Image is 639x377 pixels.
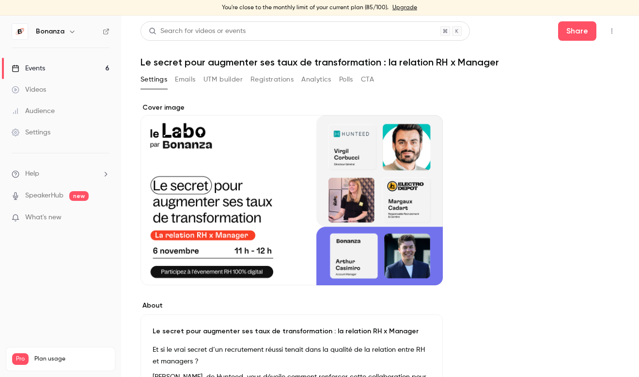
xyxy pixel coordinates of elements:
[140,72,167,87] button: Settings
[12,128,50,137] div: Settings
[12,169,109,179] li: help-dropdown-opener
[36,27,64,36] h6: Bonanza
[140,103,443,285] section: Cover image
[140,301,443,311] label: About
[12,24,28,39] img: Bonanza
[153,344,431,367] p: Et si le vrai secret d’un recrutement réussi tenait dans la qualité de la relation entre RH et ma...
[25,191,63,201] a: SpeakerHub
[361,72,374,87] button: CTA
[203,72,243,87] button: UTM builder
[149,26,246,36] div: Search for videos or events
[301,72,331,87] button: Analytics
[12,85,46,95] div: Videos
[558,21,596,41] button: Share
[25,213,62,223] span: What's new
[12,353,29,365] span: Pro
[25,169,39,179] span: Help
[153,327,431,336] p: Le secret pour augmenter ses taux de transformation : la relation RH x Manager
[34,355,109,363] span: Plan usage
[140,56,620,68] h1: Le secret pour augmenter ses taux de transformation : la relation RH x Manager
[392,4,417,12] a: Upgrade
[175,72,195,87] button: Emails
[250,72,294,87] button: Registrations
[12,64,45,73] div: Events
[339,72,353,87] button: Polls
[69,191,89,201] span: new
[140,103,443,113] label: Cover image
[98,213,109,222] iframe: Noticeable Trigger
[12,106,55,116] div: Audience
